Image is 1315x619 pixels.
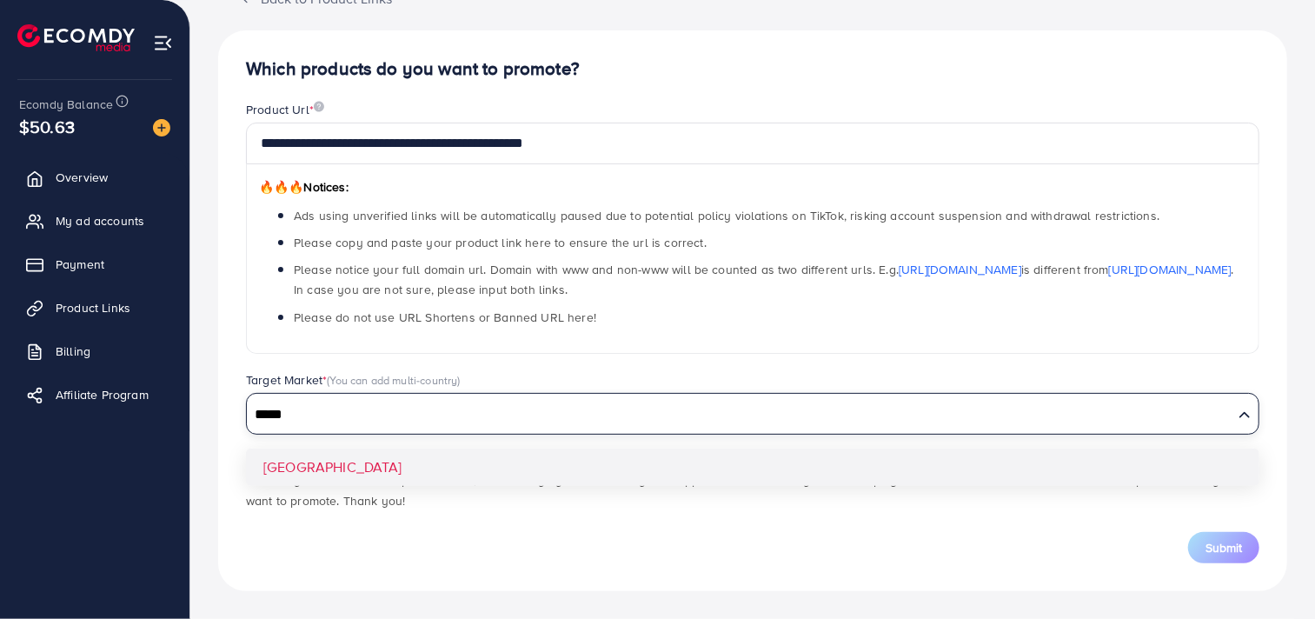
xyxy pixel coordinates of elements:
span: Ecomdy Balance [19,96,113,113]
a: [URL][DOMAIN_NAME] [899,261,1021,278]
span: Billing [56,343,90,360]
img: image [153,119,170,136]
span: Submit [1205,539,1242,556]
h4: Which products do you want to promote? [246,58,1259,80]
span: Please do not use URL Shortens or Banned URL here! [294,309,596,326]
label: Target Market [246,371,461,389]
button: Submit [1188,532,1259,563]
span: Please copy and paste your product link here to ensure the url is correct. [294,234,707,251]
a: Affiliate Program [13,377,176,412]
iframe: Chat [1241,541,1302,606]
span: Notices: [259,178,349,196]
span: $50.63 [19,114,75,139]
label: Product Url [246,101,324,118]
span: (You can add multi-country) [327,372,460,388]
img: image [314,101,324,112]
span: Payment [56,256,104,273]
a: Overview [13,160,176,195]
li: [GEOGRAPHIC_DATA] [246,449,1259,486]
span: Overview [56,169,108,186]
span: Product Links [56,299,130,316]
a: My ad accounts [13,203,176,238]
span: Ads using unverified links will be automatically paused due to potential policy violations on Tik... [294,207,1159,224]
a: Product Links [13,290,176,325]
a: Billing [13,334,176,369]
div: Search for option [246,393,1259,435]
a: Payment [13,247,176,282]
span: My ad accounts [56,212,144,230]
span: Please notice your full domain url. Domain with www and non-www will be counted as two different ... [294,261,1234,298]
a: [URL][DOMAIN_NAME] [1109,261,1232,278]
img: menu [153,33,173,53]
span: Affiliate Program [56,386,149,403]
input: Search for option [249,402,1232,429]
img: logo [17,24,135,51]
span: 🔥🔥🔥 [259,178,303,196]
p: *Note: If you use unverified product links, the Ecomdy system will notify the support team to rev... [246,469,1259,511]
